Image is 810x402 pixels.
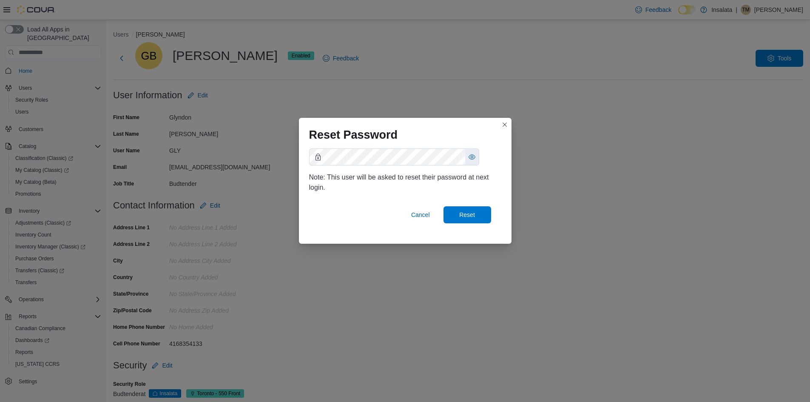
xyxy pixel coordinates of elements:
div: Note: This user will be asked to reset their password at next login. [309,172,501,193]
button: Show password as plain text. Note: this will visually expose your password on the screen. [465,149,479,165]
h1: Reset Password [309,128,398,142]
span: Reset [459,211,475,219]
button: Cancel [408,206,433,223]
span: Cancel [411,211,430,219]
button: Closes this modal window [500,120,510,130]
button: Reset [443,206,491,223]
